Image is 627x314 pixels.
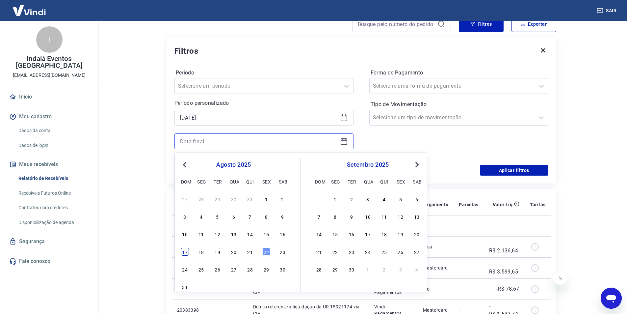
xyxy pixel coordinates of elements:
[380,195,388,203] div: Choose quinta-feira, 4 de setembro de 2025
[279,248,287,256] div: Choose sábado, 23 de agosto de 2025
[314,194,422,274] div: month 2025-09
[180,113,337,123] input: Data inicial
[230,265,238,273] div: Choose quarta-feira, 27 de agosto de 2025
[230,230,238,238] div: Choose quarta-feira, 13 de agosto de 2025
[8,90,91,104] a: Início
[423,201,449,208] p: Pagamento
[177,307,207,313] p: 20383398
[16,172,91,185] a: Relatório de Recebíveis
[423,265,449,271] p: Mastercard
[214,283,222,291] div: Choose terça-feira, 2 de setembro de 2025
[262,248,270,256] div: Choose sexta-feira, 22 de agosto de 2025
[4,5,55,10] span: Olá! Precisa de ajuda?
[279,178,287,186] div: sab
[8,109,91,124] button: Meu cadastro
[413,195,421,203] div: Choose sábado, 6 de setembro de 2025
[331,213,339,220] div: Choose segunda-feira, 8 de setembro de 2025
[331,195,339,203] div: Choose segunda-feira, 1 de setembro de 2025
[348,230,355,238] div: Choose terça-feira, 16 de setembro de 2025
[423,307,449,313] p: Mastercard
[348,195,355,203] div: Choose terça-feira, 2 de setembro de 2025
[246,248,254,256] div: Choose quinta-feira, 21 de agosto de 2025
[197,248,205,256] div: Choose segunda-feira, 18 de agosto de 2025
[230,195,238,203] div: Choose quarta-feira, 30 de julho de 2025
[181,195,189,203] div: Choose domingo, 27 de julho de 2025
[176,69,352,77] label: Período
[181,178,189,186] div: dom
[181,265,189,273] div: Choose domingo, 24 de agosto de 2025
[197,265,205,273] div: Choose segunda-feira, 25 de agosto de 2025
[181,161,189,169] button: Previous Month
[348,265,355,273] div: Choose terça-feira, 30 de setembro de 2025
[364,195,372,203] div: Choose quarta-feira, 3 de setembro de 2025
[364,178,372,186] div: qua
[279,265,287,273] div: Choose sábado, 30 de agosto de 2025
[413,213,421,220] div: Choose sábado, 13 de setembro de 2025
[174,46,199,56] h5: Filtros
[459,16,504,32] button: Filtros
[246,213,254,220] div: Choose quinta-feira, 7 de agosto de 2025
[180,194,287,292] div: month 2025-08
[8,234,91,249] a: Segurança
[364,265,372,273] div: Choose quarta-feira, 1 de outubro de 2025
[423,243,449,250] p: Visa
[380,230,388,238] div: Choose quinta-feira, 18 de setembro de 2025
[380,248,388,256] div: Choose quinta-feira, 25 de setembro de 2025
[315,230,323,238] div: Choose domingo, 14 de setembro de 2025
[214,248,222,256] div: Choose terça-feira, 19 de agosto de 2025
[246,283,254,291] div: Choose quinta-feira, 4 de setembro de 2025
[315,178,323,186] div: dom
[358,19,435,29] input: Busque pelo número do pedido
[16,201,91,214] a: Contratos com credores
[331,265,339,273] div: Choose segunda-feira, 29 de setembro de 2025
[197,195,205,203] div: Choose segunda-feira, 28 de julho de 2025
[380,265,388,273] div: Choose quinta-feira, 2 de outubro de 2025
[530,201,546,208] p: Tarifas
[8,254,91,269] a: Fale conosco
[397,178,405,186] div: sex
[511,16,556,32] button: Exportar
[496,285,519,293] p: -R$ 78,67
[595,5,619,17] button: Sair
[380,178,388,186] div: qui
[314,161,422,169] div: setembro 2025
[230,283,238,291] div: Choose quarta-feira, 3 de setembro de 2025
[493,201,514,208] p: Valor Líq.
[279,230,287,238] div: Choose sábado, 16 de agosto de 2025
[413,178,421,186] div: sab
[413,248,421,256] div: Choose sábado, 27 de setembro de 2025
[348,178,355,186] div: ter
[371,100,547,108] label: Tipo de Movimentação
[397,230,405,238] div: Choose sexta-feira, 19 de setembro de 2025
[397,248,405,256] div: Choose sexta-feira, 26 de setembro de 2025
[16,186,91,200] a: Recebíveis Futuros Online
[331,230,339,238] div: Choose segunda-feira, 15 de setembro de 2025
[214,195,222,203] div: Choose terça-feira, 29 de julho de 2025
[214,178,222,186] div: ter
[279,283,287,291] div: Choose sábado, 6 de setembro de 2025
[489,260,519,276] p: -R$ 3.599,65
[380,213,388,220] div: Choose quinta-feira, 11 de setembro de 2025
[214,213,222,220] div: Choose terça-feira, 5 de agosto de 2025
[262,230,270,238] div: Choose sexta-feira, 15 de agosto de 2025
[459,286,478,292] p: -
[197,283,205,291] div: Choose segunda-feira, 1 de setembro de 2025
[262,178,270,186] div: sex
[480,165,548,176] button: Aplicar filtros
[246,265,254,273] div: Choose quinta-feira, 28 de agosto de 2025
[180,136,337,146] input: Data final
[246,195,254,203] div: Choose quinta-feira, 31 de julho de 2025
[413,230,421,238] div: Choose sábado, 20 de setembro de 2025
[174,99,353,107] p: Período personalizado
[246,230,254,238] div: Choose quinta-feira, 14 de agosto de 2025
[246,178,254,186] div: qui
[364,230,372,238] div: Choose quarta-feira, 17 de setembro de 2025
[413,265,421,273] div: Choose sábado, 4 de outubro de 2025
[397,195,405,203] div: Choose sexta-feira, 5 de setembro de 2025
[413,161,421,169] button: Next Month
[16,124,91,137] a: Dados da conta
[181,248,189,256] div: Choose domingo, 17 de agosto de 2025
[262,195,270,203] div: Choose sexta-feira, 1 de agosto de 2025
[262,283,270,291] div: Choose sexta-feira, 5 de setembro de 2025
[423,286,449,292] p: Elo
